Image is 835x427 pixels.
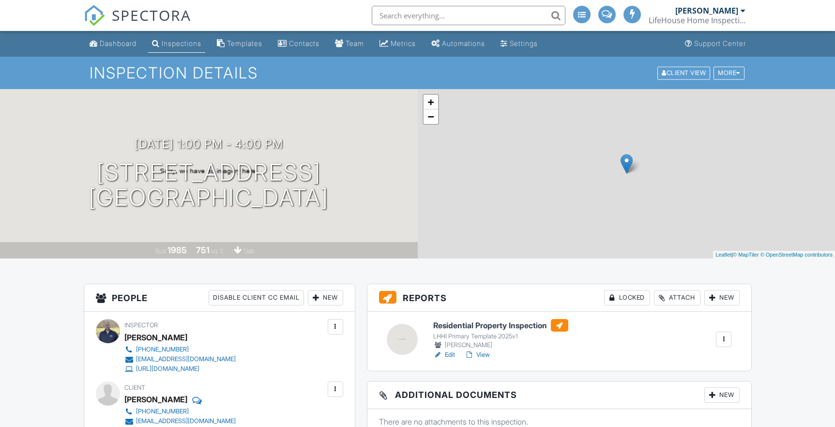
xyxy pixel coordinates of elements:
a: Dashboard [86,35,140,53]
a: View [465,350,490,360]
a: Metrics [376,35,420,53]
h1: Inspection Details [90,64,745,81]
h3: People [84,284,355,312]
div: [EMAIL_ADDRESS][DOMAIN_NAME] [136,417,236,425]
h1: [STREET_ADDRESS] [GEOGRAPHIC_DATA] [89,160,329,211]
div: [URL][DOMAIN_NAME] [136,365,199,373]
div: LHHI Primary Template 2025v1 [433,333,568,340]
div: Locked [604,290,650,305]
div: [PHONE_NUMBER] [136,408,189,415]
span: Inspector [124,321,158,329]
div: [PERSON_NAME] [433,340,568,350]
div: | [713,251,835,259]
div: Metrics [391,39,416,47]
a: © MapTiler [733,252,759,258]
a: Zoom out [424,109,438,124]
a: Settings [497,35,542,53]
div: [PERSON_NAME] [124,330,187,345]
a: SPECTORA [84,13,191,33]
div: [EMAIL_ADDRESS][DOMAIN_NAME] [136,355,236,363]
div: Contacts [289,39,319,47]
span: sq. ft. [211,247,225,255]
div: 1985 [167,245,187,255]
div: New [308,290,343,305]
div: Attach [654,290,700,305]
a: [PHONE_NUMBER] [124,407,236,416]
div: Disable Client CC Email [209,290,304,305]
a: Zoom in [424,95,438,109]
div: Inspections [162,39,201,47]
a: Leaflet [715,252,731,258]
img: The Best Home Inspection Software - Spectora [84,5,105,26]
div: [PERSON_NAME] [124,392,187,407]
div: Templates [227,39,262,47]
div: New [704,387,740,403]
a: © OpenStreetMap contributors [760,252,833,258]
a: Residential Property Inspection LHHI Primary Template 2025v1 [PERSON_NAME] [433,319,568,350]
div: Client View [657,66,710,79]
a: [PHONE_NUMBER] [124,345,236,354]
a: Client View [656,69,713,76]
span: Client [124,384,145,391]
h3: [DATE] 1:00 pm - 4:00 pm [135,137,283,151]
div: More [714,66,744,79]
a: [EMAIL_ADDRESS][DOMAIN_NAME] [124,416,236,426]
div: 751 [196,245,210,255]
a: [EMAIL_ADDRESS][DOMAIN_NAME] [124,354,236,364]
a: Contacts [274,35,323,53]
div: New [704,290,740,305]
a: Support Center [681,35,750,53]
span: SPECTORA [112,5,191,25]
span: slab [243,247,254,255]
div: LifeHouse Home Inspections [649,15,745,25]
div: Automations [442,39,485,47]
p: There are no attachments to this inspection. [379,416,740,427]
a: Edit [433,350,455,360]
span: Built [155,247,166,255]
div: Support Center [694,39,746,47]
a: Automations (Advanced) [427,35,489,53]
a: Templates [213,35,266,53]
h3: Reports [367,284,751,312]
a: Team [331,35,368,53]
a: Inspections [148,35,205,53]
div: Settings [510,39,538,47]
div: [PHONE_NUMBER] [136,346,189,353]
h6: Residential Property Inspection [433,319,568,332]
input: Search everything... [372,6,565,25]
h3: Additional Documents [367,381,751,409]
div: [PERSON_NAME] [675,6,738,15]
a: [URL][DOMAIN_NAME] [124,364,236,374]
div: Dashboard [100,39,137,47]
div: Team [346,39,364,47]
